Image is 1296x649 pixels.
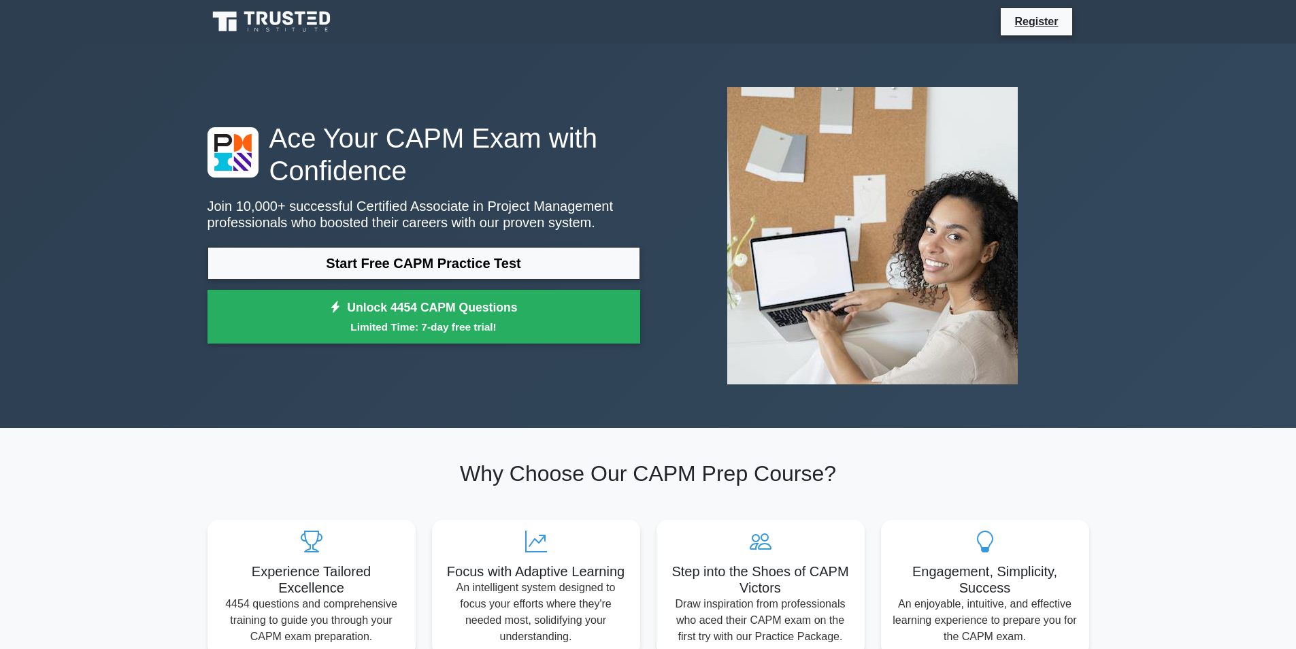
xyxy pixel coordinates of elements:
[443,563,629,580] h5: Focus with Adaptive Learning
[218,596,405,645] p: 4454 questions and comprehensive training to guide you through your CAPM exam preparation.
[207,198,640,231] p: Join 10,000+ successful Certified Associate in Project Management professionals who boosted their...
[443,580,629,645] p: An intelligent system designed to focus your efforts where they're needed most, solidifying your ...
[207,122,640,187] h1: Ace Your CAPM Exam with Confidence
[225,319,623,335] small: Limited Time: 7-day free trial!
[892,596,1078,645] p: An enjoyable, intuitive, and effective learning experience to prepare you for the CAPM exam.
[892,563,1078,596] h5: Engagement, Simplicity, Success
[1006,13,1066,30] a: Register
[207,461,1089,486] h2: Why Choose Our CAPM Prep Course?
[667,563,854,596] h5: Step into the Shoes of CAPM Victors
[207,290,640,344] a: Unlock 4454 CAPM QuestionsLimited Time: 7-day free trial!
[218,563,405,596] h5: Experience Tailored Excellence
[667,596,854,645] p: Draw inspiration from professionals who aced their CAPM exam on the first try with our Practice P...
[207,247,640,280] a: Start Free CAPM Practice Test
